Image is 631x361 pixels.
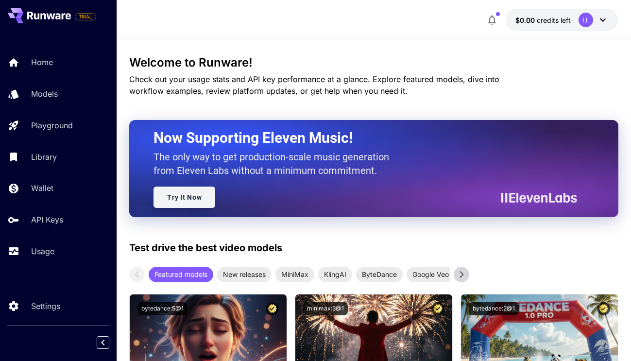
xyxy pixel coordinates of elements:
[31,56,53,68] p: Home
[149,269,213,279] span: Featured models
[75,13,96,20] span: TRIAL
[31,151,57,163] p: Library
[275,269,314,279] span: MiniMax
[31,300,60,312] p: Settings
[275,267,314,282] div: MiniMax
[104,334,117,351] div: Collapse sidebar
[469,302,519,315] button: bytedance:2@1
[75,11,96,22] span: Add your payment card to enable full platform functionality.
[515,16,537,24] span: $0.00
[431,302,444,315] button: Certified Model – Vetted for best performance and includes a commercial license.
[31,182,53,194] p: Wallet
[537,16,571,24] span: credits left
[153,187,215,208] a: Try It Now
[318,269,352,279] span: KlingAI
[579,13,593,27] div: LL
[129,56,618,69] h3: Welcome to Runware!
[31,120,73,131] p: Playground
[97,336,109,349] button: Collapse sidebar
[217,267,272,282] div: New releases
[153,150,396,177] p: The only way to get production-scale music generation from Eleven Labs without a minimum commitment.
[356,269,403,279] span: ByteDance
[217,269,272,279] span: New releases
[129,241,282,255] p: Test drive the best video models
[515,15,571,25] div: $0.00
[356,267,403,282] div: ByteDance
[318,267,352,282] div: KlingAI
[506,9,618,31] button: $0.00LL
[303,302,348,315] button: minimax:3@1
[407,267,455,282] div: Google Veo
[266,302,279,315] button: Certified Model – Vetted for best performance and includes a commercial license.
[149,267,213,282] div: Featured models
[137,302,188,315] button: bytedance:5@1
[31,88,58,100] p: Models
[31,214,63,225] p: API Keys
[597,302,610,315] button: Certified Model – Vetted for best performance and includes a commercial license.
[407,269,455,279] span: Google Veo
[31,245,54,257] p: Usage
[129,74,499,96] span: Check out your usage stats and API key performance at a glance. Explore featured models, dive int...
[153,129,569,147] h2: Now Supporting Eleven Music!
